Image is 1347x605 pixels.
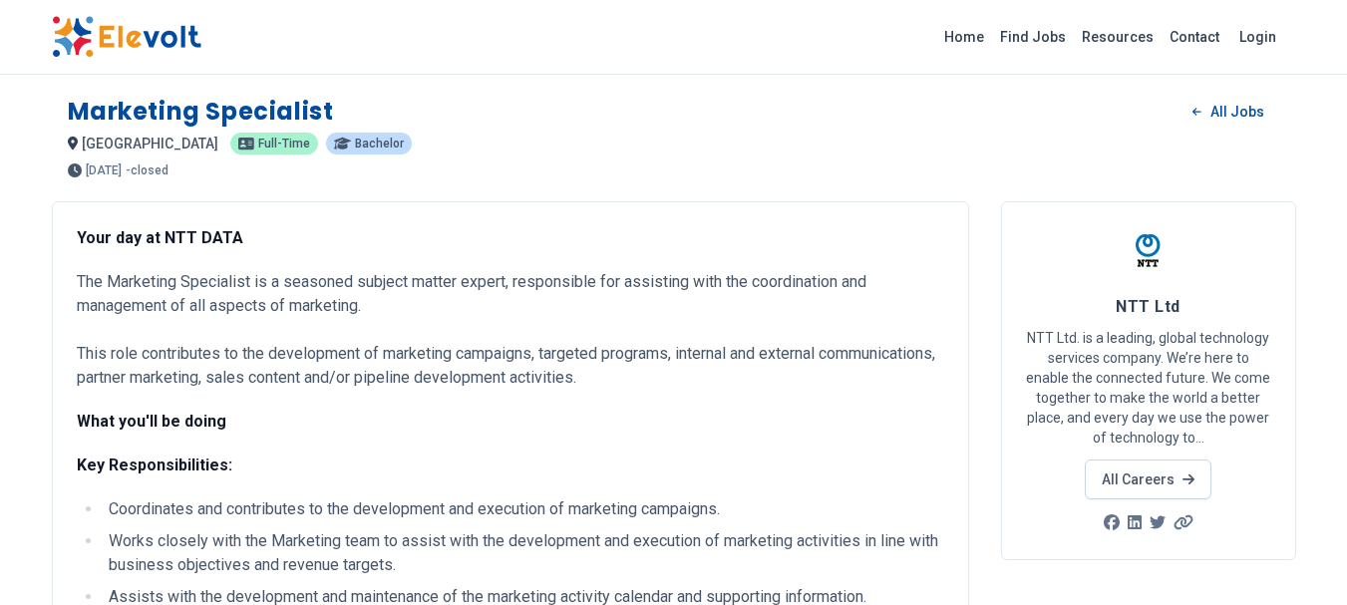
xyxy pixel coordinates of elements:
[68,96,334,128] h1: Marketing Specialist
[86,164,122,176] span: [DATE]
[1177,97,1279,127] a: All Jobs
[1227,17,1288,57] a: Login
[82,136,218,151] span: [GEOGRAPHIC_DATA]
[126,164,168,176] p: - closed
[992,21,1074,53] a: Find Jobs
[77,228,243,247] strong: Your day at NTT DATA
[1116,297,1179,316] span: NTT Ltd
[1124,226,1174,276] img: NTT Ltd
[77,455,232,474] strong: Key Responsibilities:
[936,21,992,53] a: Home
[1074,21,1162,53] a: Resources
[103,529,944,577] li: Works closely with the Marketing team to assist with the development and execution of marketing a...
[1162,21,1227,53] a: Contact
[52,16,201,58] img: Elevolt
[77,270,944,390] p: The Marketing Specialist is a seasoned subject matter expert, responsible for assisting with the ...
[355,138,404,150] span: Bachelor
[103,497,944,521] li: Coordinates and contributes to the development and execution of marketing campaigns.
[258,138,310,150] span: Full-time
[1085,459,1211,499] a: All Careers
[77,412,226,431] strong: What you'll be doing
[1026,328,1271,448] p: NTT Ltd. is a leading, global technology services company. We’re here to enable the connected fut...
